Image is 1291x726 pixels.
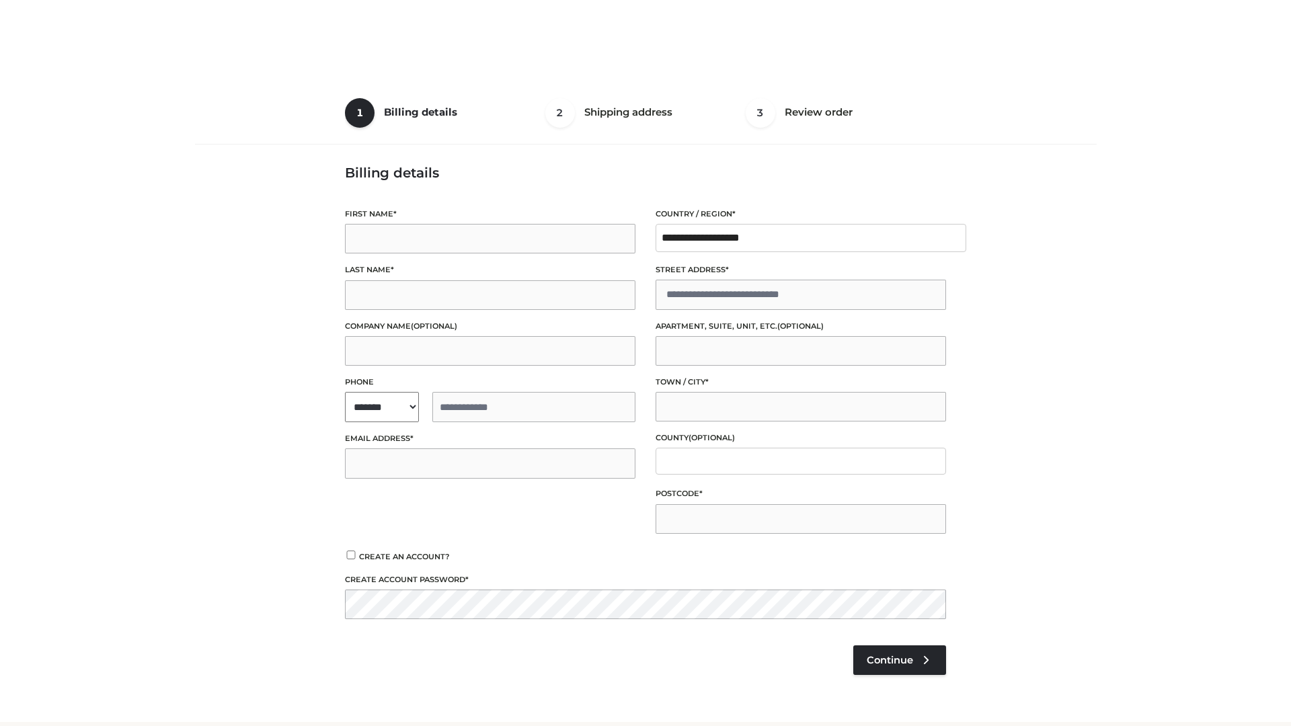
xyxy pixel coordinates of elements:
span: 3 [746,98,775,128]
label: Apartment, suite, unit, etc. [656,320,946,333]
label: Last name [345,264,635,276]
label: Phone [345,376,635,389]
label: County [656,432,946,444]
input: Create an account? [345,551,357,559]
span: 2 [545,98,575,128]
span: Billing details [384,106,457,118]
span: (optional) [411,321,457,331]
span: 1 [345,98,375,128]
label: First name [345,208,635,220]
span: (optional) [689,433,735,442]
label: Create account password [345,573,946,586]
span: Create an account? [359,552,450,561]
span: Shipping address [584,106,672,118]
label: Town / City [656,376,946,389]
span: Continue [867,654,913,666]
label: Email address [345,432,635,445]
span: Review order [785,106,853,118]
span: (optional) [777,321,824,331]
h3: Billing details [345,165,946,181]
label: Street address [656,264,946,276]
label: Postcode [656,487,946,500]
label: Company name [345,320,635,333]
label: Country / Region [656,208,946,220]
a: Continue [853,645,946,675]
